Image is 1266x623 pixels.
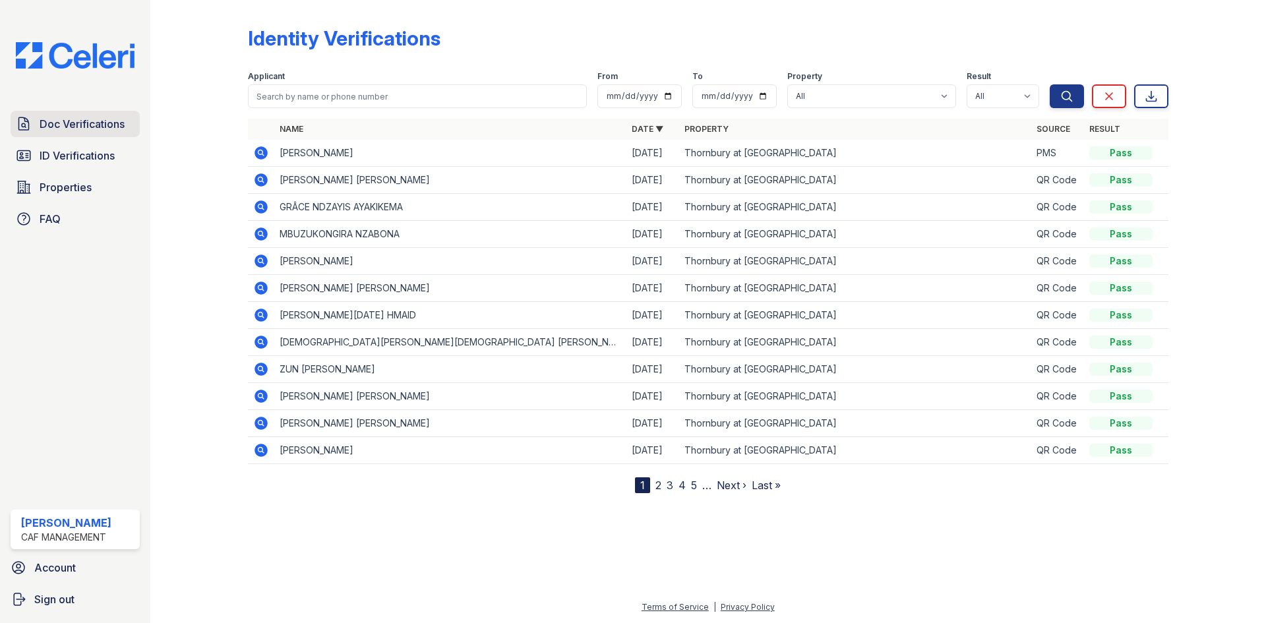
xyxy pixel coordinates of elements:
a: Name [280,124,303,134]
div: Pass [1089,173,1153,187]
td: GRÂCE NDZAYIS AYAKIKEMA [274,194,626,221]
td: QR Code [1031,437,1084,464]
td: QR Code [1031,167,1084,194]
div: 1 [635,477,650,493]
span: FAQ [40,211,61,227]
a: 2 [655,479,661,492]
td: [PERSON_NAME][DATE] HMAID [274,302,626,329]
td: MBUZUKONGIRA NZABONA [274,221,626,248]
td: [PERSON_NAME] [274,248,626,275]
label: From [597,71,618,82]
div: Pass [1089,146,1153,160]
a: FAQ [11,206,140,232]
label: Property [787,71,822,82]
a: Privacy Policy [721,602,775,612]
td: [DATE] [626,275,679,302]
td: QR Code [1031,356,1084,383]
span: Sign out [34,591,75,607]
a: Date ▼ [632,124,663,134]
td: Thornbury at [GEOGRAPHIC_DATA] [679,383,1031,410]
div: Pass [1089,390,1153,403]
td: Thornbury at [GEOGRAPHIC_DATA] [679,248,1031,275]
div: Pass [1089,363,1153,376]
td: Thornbury at [GEOGRAPHIC_DATA] [679,140,1031,167]
label: Applicant [248,71,285,82]
a: Next › [717,479,746,492]
a: Properties [11,174,140,200]
a: 4 [678,479,686,492]
div: CAF Management [21,531,111,544]
a: 5 [691,479,697,492]
span: ID Verifications [40,148,115,163]
span: … [702,477,711,493]
a: Last » [752,479,781,492]
div: Pass [1089,336,1153,349]
input: Search by name or phone number [248,84,587,108]
td: [PERSON_NAME] [PERSON_NAME] [274,167,626,194]
td: Thornbury at [GEOGRAPHIC_DATA] [679,167,1031,194]
a: Doc Verifications [11,111,140,137]
span: Account [34,560,76,576]
td: [DATE] [626,248,679,275]
td: ZUN [PERSON_NAME] [274,356,626,383]
div: | [713,602,716,612]
a: Result [1089,124,1120,134]
td: Thornbury at [GEOGRAPHIC_DATA] [679,356,1031,383]
td: [PERSON_NAME] [PERSON_NAME] [274,410,626,437]
td: [PERSON_NAME] [274,437,626,464]
div: Pass [1089,254,1153,268]
td: QR Code [1031,221,1084,248]
div: [PERSON_NAME] [21,515,111,531]
a: Source [1037,124,1070,134]
div: Identity Verifications [248,26,440,50]
div: Pass [1089,200,1153,214]
div: Pass [1089,282,1153,295]
td: QR Code [1031,248,1084,275]
a: Account [5,554,145,581]
span: Doc Verifications [40,116,125,132]
div: Pass [1089,309,1153,322]
td: [PERSON_NAME] [PERSON_NAME] [274,383,626,410]
a: Terms of Service [642,602,709,612]
td: [DEMOGRAPHIC_DATA][PERSON_NAME][DEMOGRAPHIC_DATA] [PERSON_NAME] [274,329,626,356]
td: Thornbury at [GEOGRAPHIC_DATA] [679,302,1031,329]
label: Result [967,71,991,82]
img: CE_Logo_Blue-a8612792a0a2168367f1c8372b55b34899dd931a85d93a1a3d3e32e68fde9ad4.png [5,42,145,69]
td: [DATE] [626,329,679,356]
a: ID Verifications [11,142,140,169]
div: Pass [1089,444,1153,457]
td: QR Code [1031,383,1084,410]
span: Properties [40,179,92,195]
td: [DATE] [626,302,679,329]
td: [DATE] [626,356,679,383]
td: [DATE] [626,167,679,194]
td: Thornbury at [GEOGRAPHIC_DATA] [679,275,1031,302]
td: QR Code [1031,275,1084,302]
td: [PERSON_NAME] [PERSON_NAME] [274,275,626,302]
a: Sign out [5,586,145,612]
label: To [692,71,703,82]
a: 3 [667,479,673,492]
a: Property [684,124,729,134]
div: Pass [1089,227,1153,241]
td: QR Code [1031,302,1084,329]
td: Thornbury at [GEOGRAPHIC_DATA] [679,221,1031,248]
td: Thornbury at [GEOGRAPHIC_DATA] [679,329,1031,356]
td: PMS [1031,140,1084,167]
td: [DATE] [626,410,679,437]
td: Thornbury at [GEOGRAPHIC_DATA] [679,194,1031,221]
td: [DATE] [626,437,679,464]
td: QR Code [1031,410,1084,437]
td: [PERSON_NAME] [274,140,626,167]
td: [DATE] [626,221,679,248]
td: Thornbury at [GEOGRAPHIC_DATA] [679,410,1031,437]
td: [DATE] [626,140,679,167]
td: QR Code [1031,194,1084,221]
td: [DATE] [626,383,679,410]
td: QR Code [1031,329,1084,356]
div: Pass [1089,417,1153,430]
td: [DATE] [626,194,679,221]
td: Thornbury at [GEOGRAPHIC_DATA] [679,437,1031,464]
